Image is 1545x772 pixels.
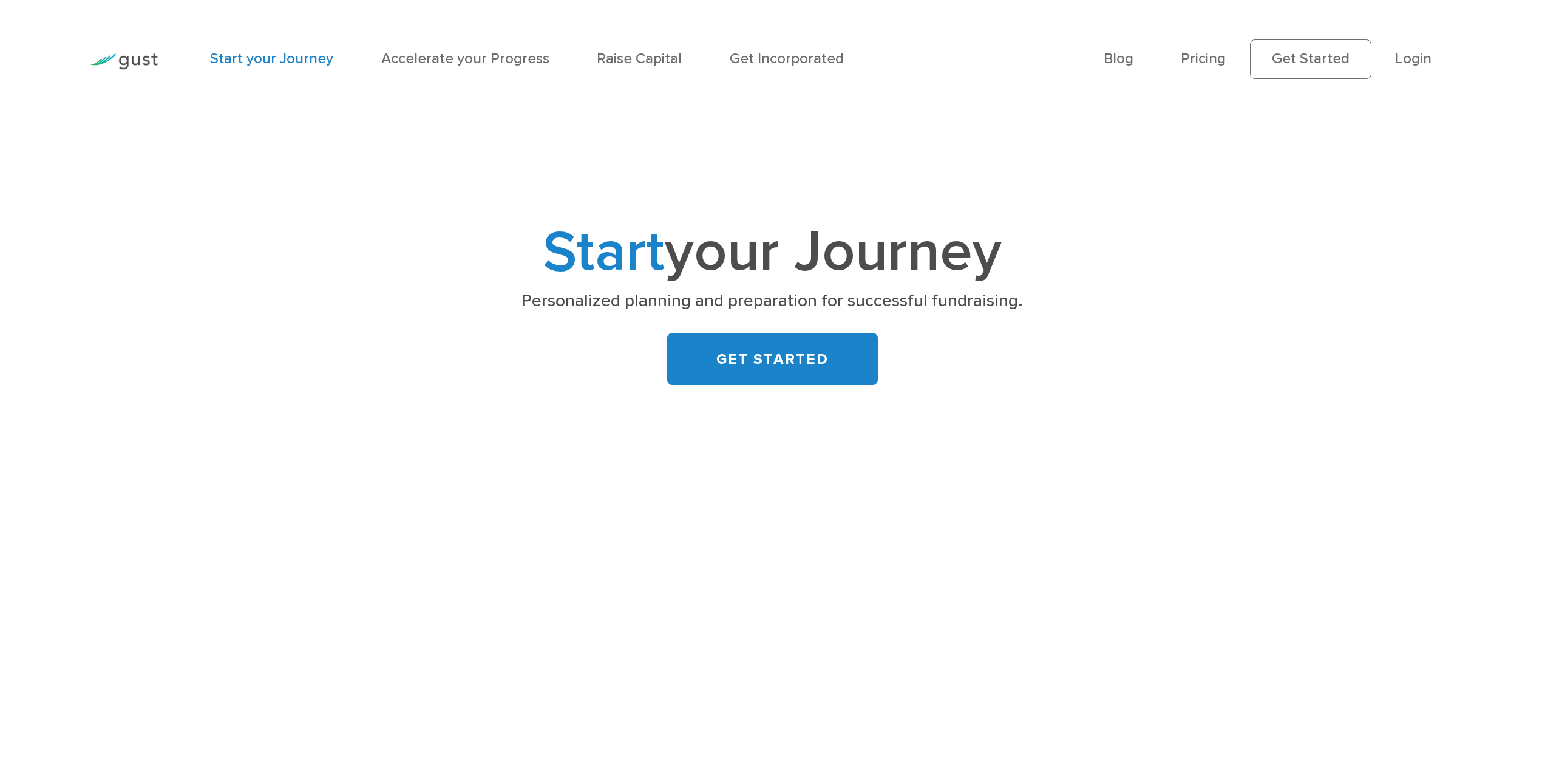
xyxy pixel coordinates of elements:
a: Pricing [1181,50,1226,67]
a: Accelerate your Progress [381,50,549,67]
a: Start your Journey [210,50,333,67]
a: Raise Capital [597,50,682,67]
a: Blog [1104,50,1133,67]
span: Start [543,217,665,286]
a: GET STARTED [667,333,878,386]
h1: your Journey [448,226,1097,278]
a: Get Incorporated [730,50,844,67]
a: Get Started [1250,39,1371,78]
p: Personalized planning and preparation for successful fundraising. [454,290,1091,313]
img: Gust Logo [90,53,158,70]
a: Login [1395,50,1431,67]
